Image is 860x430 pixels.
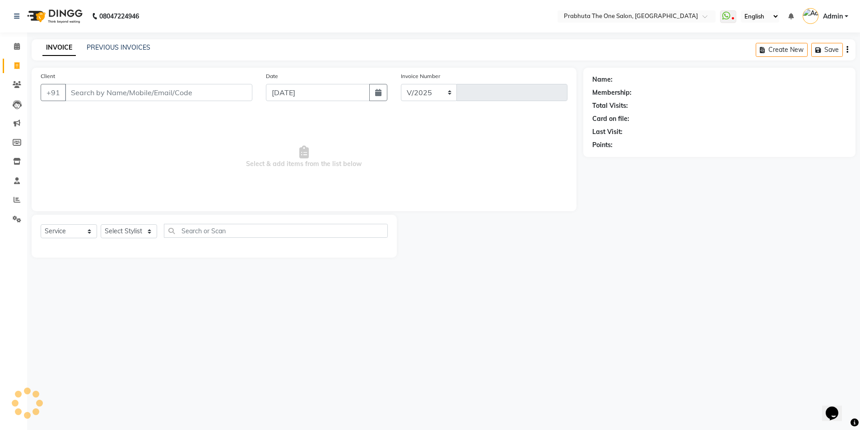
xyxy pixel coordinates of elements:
img: logo [23,4,85,29]
input: Search by Name/Mobile/Email/Code [65,84,252,101]
span: Select & add items from the list below [41,112,567,202]
div: Card on file: [592,114,629,124]
span: Admin [823,12,843,21]
iframe: chat widget [822,394,851,421]
div: Membership: [592,88,632,97]
button: Save [811,43,843,57]
b: 08047224946 [99,4,139,29]
button: +91 [41,84,66,101]
div: Points: [592,140,613,150]
div: Last Visit: [592,127,623,137]
input: Search or Scan [164,224,388,238]
a: INVOICE [42,40,76,56]
a: PREVIOUS INVOICES [87,43,150,51]
div: Name: [592,75,613,84]
label: Client [41,72,55,80]
button: Create New [756,43,808,57]
img: Admin [803,8,818,24]
div: Total Visits: [592,101,628,111]
label: Date [266,72,278,80]
label: Invoice Number [401,72,440,80]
